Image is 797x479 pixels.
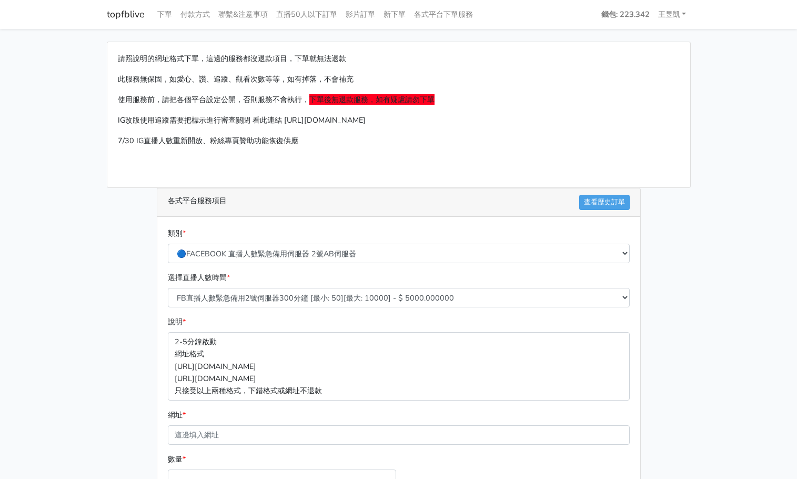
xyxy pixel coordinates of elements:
a: topfblive [107,4,145,25]
label: 類別 [168,227,186,239]
a: 各式平台下單服務 [410,4,477,25]
a: 直播50人以下訂單 [272,4,341,25]
strong: 錢包: 223.342 [601,9,650,19]
p: IG改版使用追蹤需要把標示進行審查關閉 看此連結 [URL][DOMAIN_NAME] [118,114,680,126]
a: 王昱凱 [654,4,691,25]
span: 下單後無退款服務，如有疑慮請勿下單 [309,94,435,105]
p: 請照說明的網址格式下單，這邊的服務都沒退款項目，下單就無法退款 [118,53,680,65]
p: 2-5分鐘啟動 網址格式 [URL][DOMAIN_NAME] [URL][DOMAIN_NAME] 只接受以上兩種格式，下錯格式或網址不退款 [168,332,630,400]
p: 使用服務前，請把各個平台設定公開，否則服務不會執行， [118,94,680,106]
p: 7/30 IG直播人數重新開放、粉絲專頁贊助功能恢復供應 [118,135,680,147]
a: 查看歷史訂單 [579,195,630,210]
a: 影片訂單 [341,4,379,25]
a: 新下單 [379,4,410,25]
p: 此服務無保固，如愛心、讚、追蹤、觀看次數等等，如有掉落，不會補充 [118,73,680,85]
a: 下單 [153,4,176,25]
label: 說明 [168,316,186,328]
a: 聯繫&注意事項 [214,4,272,25]
div: 各式平台服務項目 [157,188,640,217]
label: 選擇直播人數時間 [168,272,230,284]
input: 這邊填入網址 [168,425,630,445]
label: 網址 [168,409,186,421]
label: 數量 [168,453,186,465]
a: 錢包: 223.342 [597,4,654,25]
a: 付款方式 [176,4,214,25]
